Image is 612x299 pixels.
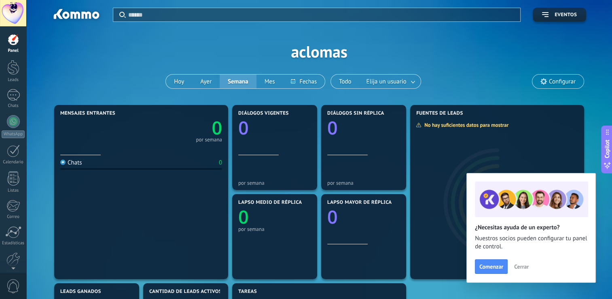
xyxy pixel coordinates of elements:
span: Nuestros socios pueden configurar tu panel de control. [475,235,587,251]
text: 0 [327,205,338,229]
div: 0 [219,159,222,167]
div: Leads [2,77,25,83]
span: Cerrar [514,264,529,269]
text: 0 [212,115,222,140]
div: Listas [2,188,25,193]
span: Configurar [549,78,576,85]
h2: ¿Necesitas ayuda de un experto? [475,224,587,231]
button: Eventos [533,8,586,22]
a: 0 [141,115,222,140]
button: Semana [220,75,256,88]
div: por semana [327,180,400,186]
div: por semana [238,180,311,186]
div: Chats [2,103,25,109]
button: Mes [256,75,283,88]
div: Estadísticas [2,241,25,246]
div: Chats [60,159,82,167]
span: Leads ganados [60,289,101,295]
div: Correo [2,214,25,220]
span: Diálogos vigentes [238,111,289,116]
div: por semana [238,226,311,232]
text: 0 [327,115,338,140]
button: Elija un usuario [360,75,421,88]
span: Cantidad de leads activos [149,289,222,295]
div: No hay suficientes datos para mostrar [416,122,514,128]
button: Cerrar [510,261,532,273]
span: Comenzar [479,264,503,269]
div: por semana [196,138,222,142]
span: Diálogos sin réplica [327,111,384,116]
span: Lapso medio de réplica [238,200,302,205]
span: Eventos [555,12,577,18]
span: Lapso mayor de réplica [327,200,392,205]
button: Hoy [166,75,192,88]
span: Tareas [238,289,257,295]
span: Elija un usuario [365,76,408,87]
span: Copilot [603,140,611,158]
span: Fuentes de leads [416,111,463,116]
div: Calendario [2,160,25,165]
button: Comenzar [475,259,508,274]
div: WhatsApp [2,130,25,138]
text: 0 [238,115,249,140]
span: Mensajes entrantes [60,111,115,116]
img: Chats [60,160,66,165]
button: Ayer [192,75,220,88]
button: Todo [331,75,360,88]
div: Panel [2,48,25,53]
text: 0 [238,205,249,229]
button: Fechas [283,75,324,88]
